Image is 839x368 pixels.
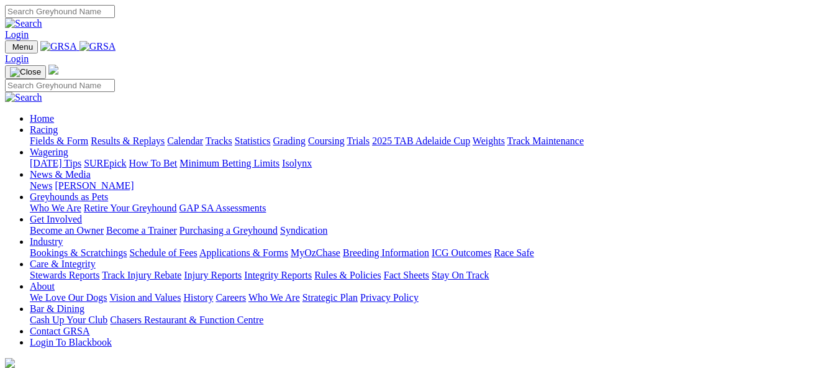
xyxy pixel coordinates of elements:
[179,203,266,213] a: GAP SA Assessments
[5,79,115,92] input: Search
[106,225,177,236] a: Become a Trainer
[206,136,232,146] a: Tracks
[30,203,834,214] div: Greyhounds as Pets
[79,41,116,52] img: GRSA
[102,270,181,280] a: Track Injury Rebate
[179,225,278,236] a: Purchasing a Greyhound
[30,270,834,281] div: Care & Integrity
[215,292,246,303] a: Careers
[199,247,288,258] a: Applications & Forms
[30,169,91,180] a: News & Media
[5,40,38,53] button: Toggle navigation
[184,270,242,280] a: Injury Reports
[30,315,107,325] a: Cash Up Your Club
[84,203,177,213] a: Retire Your Greyhound
[507,136,584,146] a: Track Maintenance
[273,136,306,146] a: Grading
[30,326,89,336] a: Contact GRSA
[30,214,82,224] a: Get Involved
[308,136,345,146] a: Coursing
[473,136,505,146] a: Weights
[314,270,381,280] a: Rules & Policies
[30,337,112,347] a: Login To Blackbook
[235,136,271,146] a: Statistics
[5,92,42,103] img: Search
[129,247,197,258] a: Schedule of Fees
[30,124,58,135] a: Racing
[10,67,41,77] img: Close
[109,292,181,303] a: Vision and Values
[30,136,88,146] a: Fields & Form
[30,292,834,303] div: About
[384,270,429,280] a: Fact Sheets
[372,136,470,146] a: 2025 TAB Adelaide Cup
[244,270,312,280] a: Integrity Reports
[248,292,300,303] a: Who We Are
[360,292,419,303] a: Privacy Policy
[5,29,29,40] a: Login
[291,247,340,258] a: MyOzChase
[30,236,63,247] a: Industry
[30,191,108,202] a: Greyhounds as Pets
[5,358,15,368] img: logo-grsa-white.png
[30,247,834,259] div: Industry
[30,259,96,269] a: Care & Integrity
[30,315,834,326] div: Bar & Dining
[432,270,489,280] a: Stay On Track
[129,158,178,168] a: How To Bet
[30,203,81,213] a: Who We Are
[30,147,68,157] a: Wagering
[12,42,33,52] span: Menu
[343,247,429,258] a: Breeding Information
[30,136,834,147] div: Racing
[30,180,834,191] div: News & Media
[5,5,115,18] input: Search
[494,247,533,258] a: Race Safe
[5,18,42,29] img: Search
[30,303,84,314] a: Bar & Dining
[30,113,54,124] a: Home
[110,315,263,325] a: Chasers Restaurant & Function Centre
[5,53,29,64] a: Login
[280,225,327,236] a: Syndication
[30,292,107,303] a: We Love Our Dogs
[84,158,126,168] a: SUREpick
[91,136,165,146] a: Results & Replays
[302,292,358,303] a: Strategic Plan
[30,158,81,168] a: [DATE] Tips
[30,158,834,169] div: Wagering
[5,65,46,79] button: Toggle navigation
[30,225,834,236] div: Get Involved
[55,180,134,191] a: [PERSON_NAME]
[167,136,203,146] a: Calendar
[282,158,312,168] a: Isolynx
[30,281,55,292] a: About
[183,292,213,303] a: History
[30,247,127,258] a: Bookings & Scratchings
[30,180,52,191] a: News
[347,136,370,146] a: Trials
[40,41,77,52] img: GRSA
[30,270,99,280] a: Stewards Reports
[179,158,279,168] a: Minimum Betting Limits
[30,225,104,236] a: Become an Owner
[48,65,58,75] img: logo-grsa-white.png
[432,247,491,258] a: ICG Outcomes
